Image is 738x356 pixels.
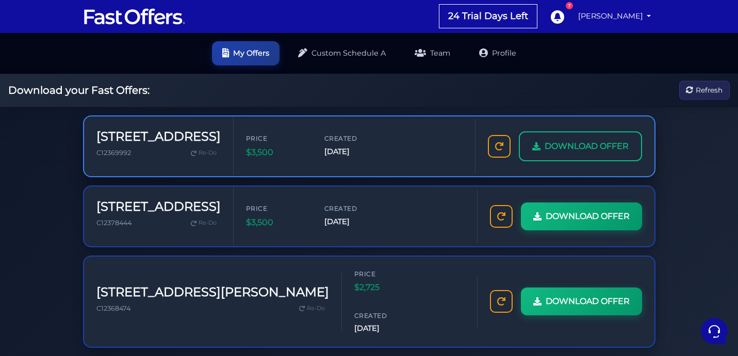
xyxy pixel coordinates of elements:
p: Home [31,276,48,285]
span: [DATE] [324,216,386,228]
a: 24 Trial Days Left [439,5,537,28]
img: dark [17,74,37,95]
span: [DATE] [354,323,416,334]
span: C12378444 [96,219,132,227]
span: [DATE] [324,146,386,158]
h2: Hello [PERSON_NAME] 👋 [8,8,173,41]
span: DOWNLOAD OFFER [545,140,629,153]
span: Re-Do [199,218,217,228]
p: Help [160,276,173,285]
input: Search for an Article... [23,166,169,177]
a: Re-Do [187,146,221,160]
span: C12369992 [96,149,131,157]
span: Created [324,204,386,213]
p: Messages [89,276,118,285]
a: 7 [545,5,569,28]
a: Re-Do [187,216,221,230]
a: DOWNLOAD OFFER [521,202,642,230]
span: Re-Do [199,148,217,158]
span: Re-Do [307,304,325,313]
button: Home [8,261,72,285]
span: DOWNLOAD OFFER [546,210,630,223]
span: Price [354,269,416,279]
a: Open Help Center [128,144,190,152]
a: My Offers [212,41,280,65]
a: DOWNLOAD OFFER [519,131,642,161]
button: Refresh [679,81,730,100]
span: Your Conversations [17,58,84,66]
span: Created [354,311,416,320]
span: Created [324,133,386,143]
button: Messages [72,261,135,285]
h2: Download your Fast Offers: [8,84,150,96]
div: 7 [566,2,573,9]
a: See all [167,58,190,66]
span: Start a Conversation [74,109,144,117]
img: dark [33,74,54,95]
a: Custom Schedule A [288,41,396,65]
h3: [STREET_ADDRESS][PERSON_NAME] [96,285,329,300]
a: [PERSON_NAME] [574,6,655,26]
span: DOWNLOAD OFFER [546,295,630,308]
span: Find an Answer [17,144,70,152]
a: Profile [469,41,527,65]
button: Help [135,261,198,285]
h3: [STREET_ADDRESS] [96,199,221,214]
span: $3,500 [246,146,308,159]
span: Refresh [696,84,723,96]
span: C12368474 [96,304,130,312]
span: Price [246,133,308,143]
h3: [STREET_ADDRESS] [96,129,221,144]
button: Start a Conversation [17,103,190,124]
span: Price [246,204,308,213]
iframe: Customerly Messenger Launcher [699,316,730,347]
span: $3,500 [246,216,308,229]
a: DOWNLOAD OFFER [521,287,642,315]
a: Team [404,41,461,65]
a: Re-Do [295,302,329,315]
span: $2,725 [354,281,416,294]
